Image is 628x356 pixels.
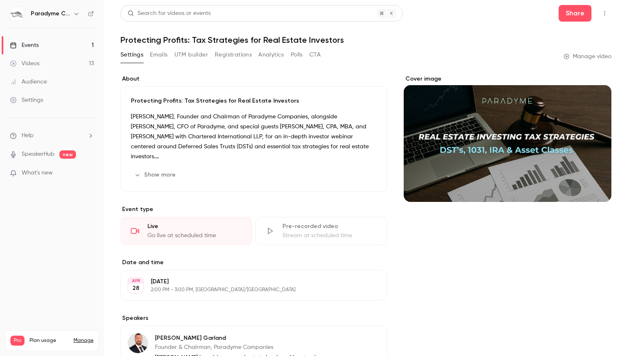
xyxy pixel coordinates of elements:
[120,217,252,245] div: LiveGo live at scheduled time
[59,150,76,159] span: new
[10,336,25,346] span: Pro
[120,205,387,214] p: Event type
[147,231,242,240] div: Go live at scheduled time
[559,5,591,22] button: Share
[215,48,252,61] button: Registrations
[282,231,377,240] div: Stream at scheduled time
[258,48,284,61] button: Analytics
[282,222,377,231] div: Pre-recorded video
[120,75,387,83] label: About
[22,169,53,177] span: What's new
[155,334,333,342] p: [PERSON_NAME] Garland
[150,48,167,61] button: Emails
[84,169,94,177] iframe: Noticeable Trigger
[22,150,54,159] a: SpeakerHub
[151,287,343,293] p: 2:00 PM - 3:00 PM, [GEOGRAPHIC_DATA]/[GEOGRAPHIC_DATA]
[128,278,143,284] div: APR
[31,10,70,18] h6: Paradyme Companies
[120,48,143,61] button: Settings
[404,75,611,83] label: Cover image
[291,48,303,61] button: Polls
[10,78,47,86] div: Audience
[120,314,387,322] label: Speakers
[255,217,387,245] div: Pre-recorded videoStream at scheduled time
[174,48,208,61] button: UTM builder
[147,222,242,231] div: Live
[10,59,39,68] div: Videos
[131,168,181,182] button: Show more
[10,7,24,20] img: Paradyme Companies
[128,333,148,353] img: Ryan Garland
[29,337,69,344] span: Plan usage
[309,48,321,61] button: CTA
[404,75,611,202] section: Cover image
[10,131,94,140] li: help-dropdown-opener
[10,41,39,49] div: Events
[10,96,43,104] div: Settings
[131,97,377,105] p: Protecting Profits: Tax Strategies for Real Estate Investors
[151,277,343,286] p: [DATE]
[131,112,377,162] p: [PERSON_NAME], Founder and Chairman of Paradyme Companies, alongside [PERSON_NAME], CFO of Parady...
[120,35,611,45] h1: Protecting Profits: Tax Strategies for Real Estate Investors
[120,258,387,267] label: Date and time
[74,337,93,344] a: Manage
[155,343,333,351] p: Founder & Chairman, Paradyme Companies
[128,9,211,18] div: Search for videos or events
[564,52,611,61] a: Manage video
[132,284,140,292] p: 28
[22,131,34,140] span: Help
